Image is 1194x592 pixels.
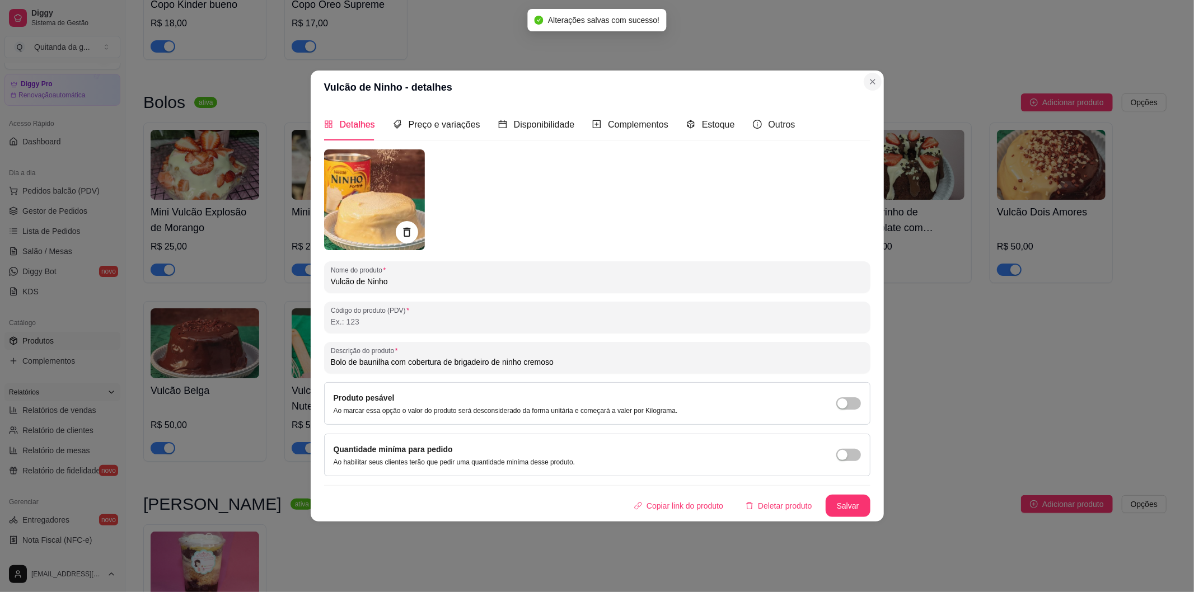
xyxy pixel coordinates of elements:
[334,458,575,467] p: Ao habilitar seus clientes terão que pedir uma quantidade miníma desse produto.
[331,265,390,275] label: Nome do produto
[608,120,668,129] span: Complementos
[548,16,659,25] span: Alterações salvas com sucesso!
[702,120,735,129] span: Estoque
[769,120,795,129] span: Outros
[324,149,425,250] img: produto
[331,306,413,315] label: Código do produto (PDV)
[324,120,333,129] span: appstore
[686,120,695,129] span: code-sandbox
[826,495,870,517] button: Salvar
[331,346,401,355] label: Descrição do produto
[331,316,864,327] input: Código do produto (PDV)
[393,120,402,129] span: tags
[334,406,678,415] p: Ao marcar essa opção o valor do produto será desconsiderado da forma unitária e começará a valer ...
[535,16,544,25] span: check-circle
[514,120,575,129] span: Disponibilidade
[409,120,480,129] span: Preço e variações
[334,445,453,454] label: Quantidade miníma para pedido
[340,120,375,129] span: Detalhes
[753,120,762,129] span: info-circle
[864,73,882,91] button: Close
[592,120,601,129] span: plus-square
[311,71,884,104] header: Vulcão de Ninho - detalhes
[737,495,821,517] button: deleteDeletar produto
[625,495,732,517] button: Copiar link do produto
[334,393,395,402] label: Produto pesável
[746,502,753,510] span: delete
[331,356,864,368] input: Descrição do produto
[331,276,864,287] input: Nome do produto
[498,120,507,129] span: calendar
